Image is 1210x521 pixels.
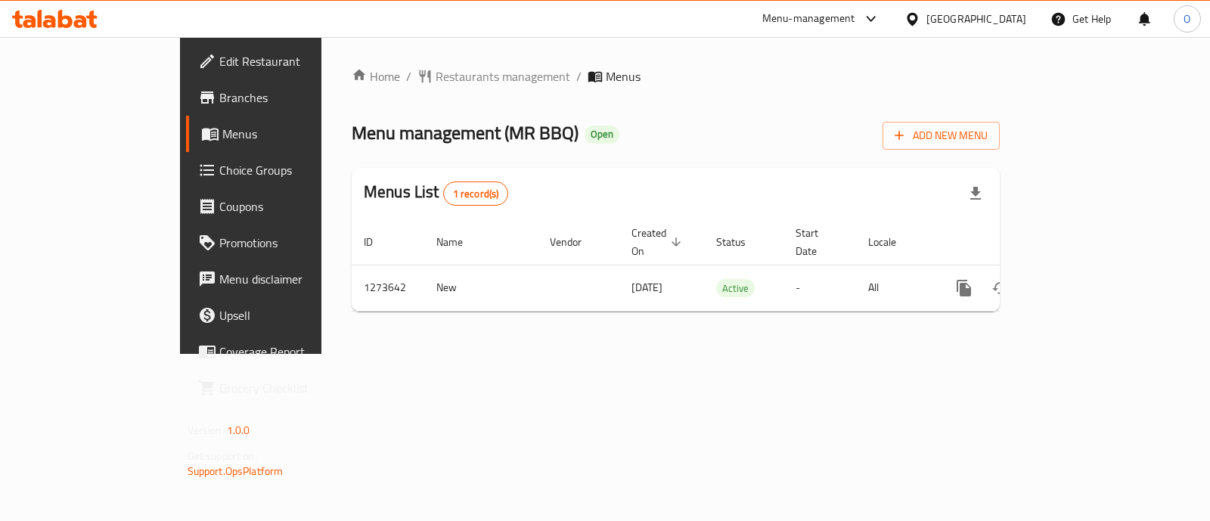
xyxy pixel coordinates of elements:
button: Change Status [982,270,1019,306]
span: Menu management ( MR BBQ ) [352,116,579,150]
span: Start Date [796,224,838,260]
li: / [406,67,411,85]
span: [DATE] [631,278,662,297]
a: Menus [186,116,382,152]
span: Menus [606,67,641,85]
span: Open [585,128,619,141]
span: Add New Menu [895,126,988,145]
li: / [576,67,582,85]
span: Created On [631,224,686,260]
a: Coverage Report [186,333,382,370]
td: All [856,265,934,311]
a: Coupons [186,188,382,225]
a: Branches [186,79,382,116]
a: Promotions [186,225,382,261]
span: Version: [188,420,225,440]
div: Open [585,126,619,144]
span: Promotions [219,234,370,252]
span: Branches [219,88,370,107]
span: Grocery Checklist [219,379,370,397]
a: Support.OpsPlatform [188,461,284,481]
span: ID [364,233,392,251]
span: O [1184,11,1190,27]
td: 1273642 [352,265,424,311]
span: Coupons [219,197,370,216]
a: Menu disclaimer [186,261,382,297]
a: Choice Groups [186,152,382,188]
span: Menus [222,125,370,143]
div: [GEOGRAPHIC_DATA] [926,11,1026,27]
div: Active [716,279,755,297]
span: Coverage Report [219,343,370,361]
span: Vendor [550,233,601,251]
a: Restaurants management [417,67,570,85]
a: Upsell [186,297,382,333]
span: Get support on: [188,446,257,466]
span: 1 record(s) [444,187,508,201]
span: Upsell [219,306,370,324]
div: Menu-management [762,10,855,28]
button: more [946,270,982,306]
nav: breadcrumb [352,67,1000,85]
span: Name [436,233,482,251]
td: - [783,265,856,311]
span: Restaurants management [436,67,570,85]
span: Status [716,233,765,251]
div: Export file [957,175,994,212]
span: 1.0.0 [227,420,250,440]
td: New [424,265,538,311]
a: Grocery Checklist [186,370,382,406]
span: Active [716,280,755,297]
span: Menu disclaimer [219,270,370,288]
button: Add New Menu [883,122,1000,150]
div: Total records count [443,181,509,206]
span: Locale [868,233,916,251]
h2: Menus List [364,181,508,206]
span: Edit Restaurant [219,52,370,70]
span: Choice Groups [219,161,370,179]
table: enhanced table [352,219,1103,312]
th: Actions [934,219,1103,265]
a: Edit Restaurant [186,43,382,79]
